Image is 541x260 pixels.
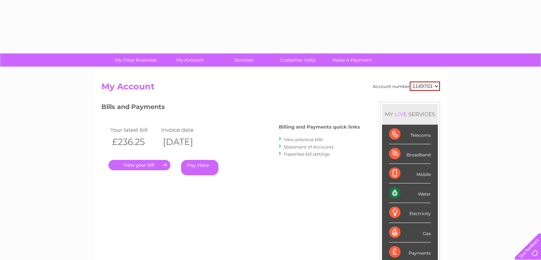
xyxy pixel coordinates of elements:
[389,183,431,203] div: Water
[101,102,360,114] h3: Bills and Payments
[108,160,170,170] a: .
[382,104,438,124] div: MY SERVICES
[284,151,330,157] a: Paperless bill settings
[269,53,327,67] a: Customer Help
[389,144,431,164] div: Broadband
[323,53,381,67] a: Make A Payment
[389,203,431,223] div: Electricity
[389,164,431,183] div: Mobile
[181,160,218,175] a: Pay Here
[373,82,440,91] div: Account number
[389,125,431,144] div: Telecoms
[108,135,160,149] th: £236.25
[160,53,219,67] a: My Account
[284,137,323,142] a: View previous bills
[389,223,431,243] div: Gas
[159,135,211,149] th: [DATE]
[108,125,160,135] td: Your latest bill
[106,53,165,67] a: My Clear Business
[393,111,408,118] div: LIVE
[101,82,440,95] h2: My Account
[214,53,273,67] a: Services
[284,144,334,150] a: Statement of Accounts
[279,124,360,130] h4: Billing and Payments quick links
[159,125,211,135] td: Invoice date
